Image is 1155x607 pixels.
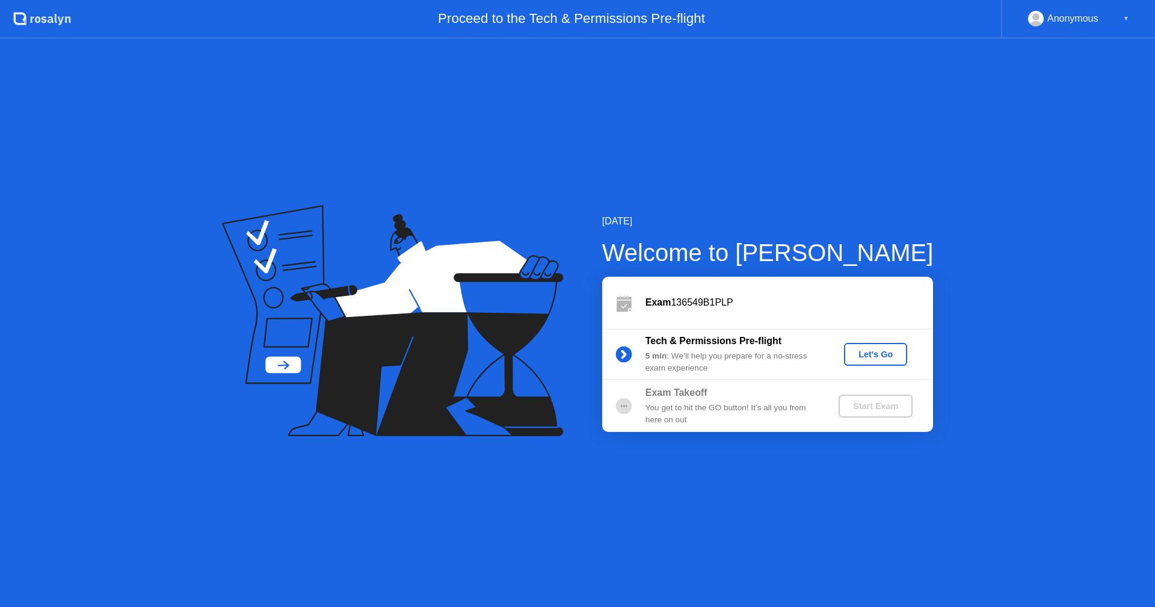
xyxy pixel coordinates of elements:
button: Start Exam [839,395,913,418]
b: Tech & Permissions Pre-flight [645,336,781,346]
div: : We’ll help you prepare for a no-stress exam experience [645,350,819,375]
button: Let's Go [844,343,907,366]
div: You get to hit the GO button! It’s all you from here on out [645,402,819,427]
b: Exam Takeoff [645,387,707,398]
b: Exam [645,297,671,307]
div: Let's Go [849,350,902,359]
div: Anonymous [1047,11,1098,26]
div: 136549B1PLP [645,295,933,310]
b: 5 min [645,351,667,360]
div: Welcome to [PERSON_NAME] [602,235,934,271]
div: Start Exam [843,401,908,411]
div: ▼ [1123,11,1129,26]
div: [DATE] [602,214,934,229]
